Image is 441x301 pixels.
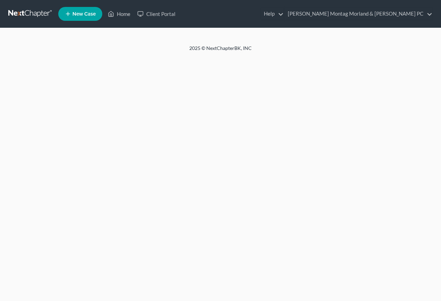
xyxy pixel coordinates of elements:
[104,8,134,20] a: Home
[23,45,418,57] div: 2025 © NextChapterBK, INC
[260,8,284,20] a: Help
[58,7,102,21] new-legal-case-button: New Case
[284,8,432,20] a: [PERSON_NAME] Montag Morland & [PERSON_NAME] PC
[134,8,179,20] a: Client Portal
